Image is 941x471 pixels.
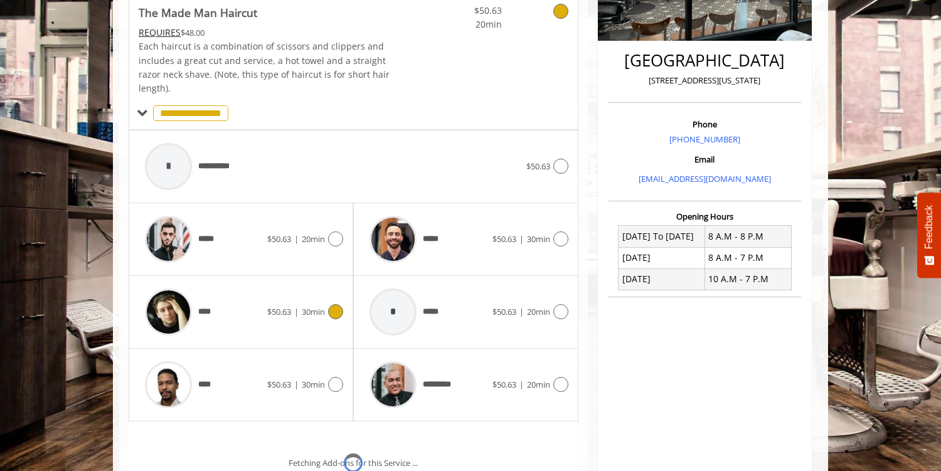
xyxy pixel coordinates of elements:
[139,26,181,38] span: This service needs some Advance to be paid before we block your appointment
[704,226,791,247] td: 8 A.M - 8 P.M
[704,247,791,268] td: 8 A.M - 7 P.M
[267,306,291,317] span: $50.63
[639,173,771,184] a: [EMAIL_ADDRESS][DOMAIN_NAME]
[619,226,705,247] td: [DATE] To [DATE]
[139,4,257,21] b: The Made Man Haircut
[294,379,299,390] span: |
[669,134,740,145] a: [PHONE_NUMBER]
[612,120,798,129] h3: Phone
[294,233,299,245] span: |
[519,233,524,245] span: |
[526,161,550,172] span: $50.63
[139,40,390,94] span: Each haircut is a combination of scissors and clippers and includes a great cut and service, a ho...
[139,26,391,40] div: $48.00
[527,379,550,390] span: 20min
[302,379,325,390] span: 30min
[612,155,798,164] h3: Email
[704,268,791,290] td: 10 A.M - 7 P.M
[267,233,291,245] span: $50.63
[289,457,418,470] div: Fetching Add-ons for this Service ...
[923,205,935,249] span: Feedback
[612,51,798,70] h2: [GEOGRAPHIC_DATA]
[917,193,941,278] button: Feedback - Show survey
[492,379,516,390] span: $50.63
[519,379,524,390] span: |
[294,306,299,317] span: |
[302,306,325,317] span: 30min
[267,379,291,390] span: $50.63
[527,306,550,317] span: 20min
[612,74,798,87] p: [STREET_ADDRESS][US_STATE]
[619,268,705,290] td: [DATE]
[428,18,502,31] span: 20min
[609,212,801,221] h3: Opening Hours
[492,306,516,317] span: $50.63
[302,233,325,245] span: 20min
[619,247,705,268] td: [DATE]
[492,233,516,245] span: $50.63
[428,4,502,18] span: $50.63
[527,233,550,245] span: 30min
[519,306,524,317] span: |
